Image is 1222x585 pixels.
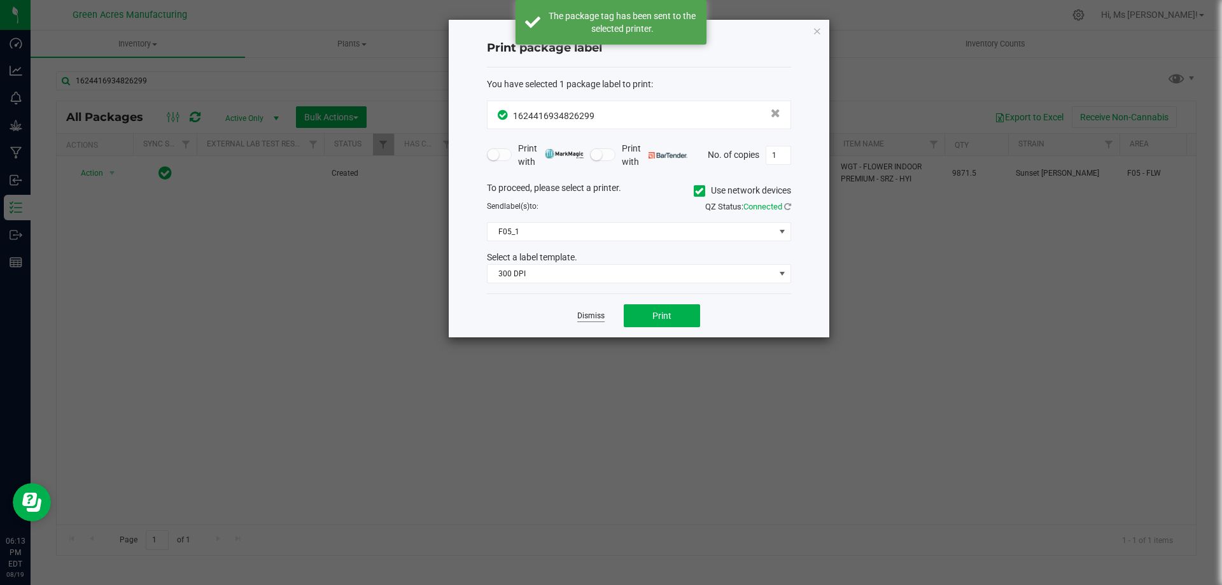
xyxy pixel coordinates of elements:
div: : [487,78,791,91]
h4: Print package label [487,40,791,57]
button: Print [624,304,700,327]
span: QZ Status: [705,202,791,211]
iframe: Resource center [13,483,51,521]
span: You have selected 1 package label to print [487,79,651,89]
span: In Sync [498,108,510,122]
span: F05_1 [488,223,775,241]
img: mark_magic_cybra.png [545,149,584,159]
label: Use network devices [694,184,791,197]
span: Print with [622,142,687,169]
span: label(s) [504,202,530,211]
span: No. of copies [708,149,759,159]
span: Print [652,311,671,321]
span: Send to: [487,202,538,211]
div: The package tag has been sent to the selected printer. [547,10,697,35]
span: 1624416934826299 [513,111,594,121]
span: Print with [518,142,584,169]
span: 300 DPI [488,265,775,283]
span: Connected [743,202,782,211]
a: Dismiss [577,311,605,321]
div: To proceed, please select a printer. [477,181,801,201]
div: Select a label template. [477,251,801,264]
img: bartender.png [649,152,687,159]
